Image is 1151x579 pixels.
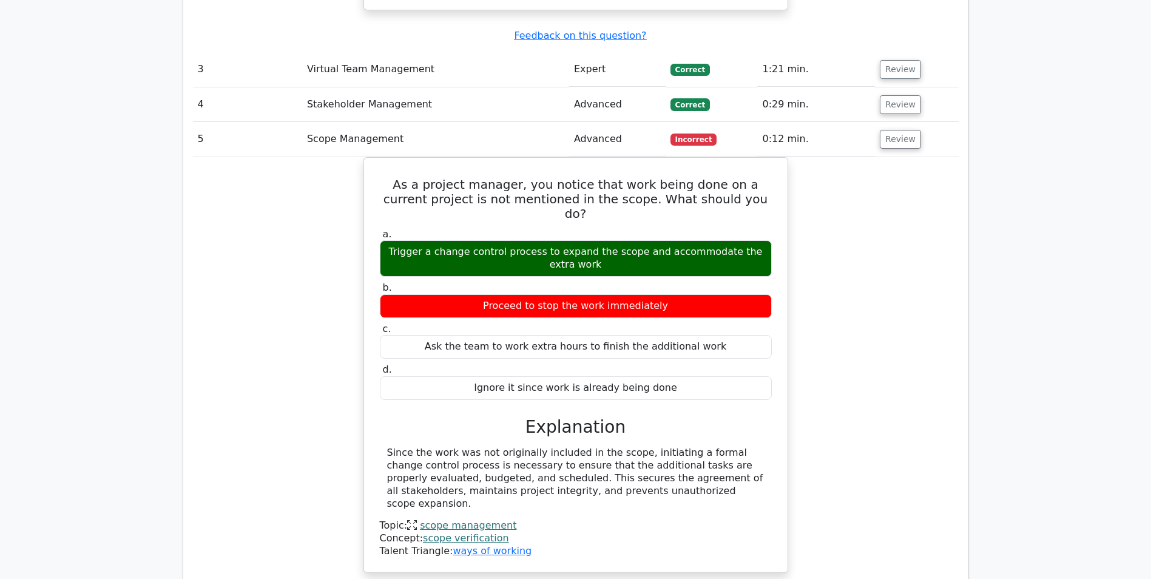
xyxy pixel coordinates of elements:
[193,122,302,157] td: 5
[383,228,392,240] span: a.
[420,520,516,531] a: scope management
[380,294,772,318] div: Proceed to stop the work immediately
[453,545,532,557] a: ways of working
[302,122,569,157] td: Scope Management
[387,417,765,438] h3: Explanation
[880,60,921,79] button: Review
[670,98,710,110] span: Correct
[670,64,710,76] span: Correct
[380,376,772,400] div: Ignore it since work is already being done
[423,532,509,544] a: scope verification
[757,122,875,157] td: 0:12 min.
[380,240,772,277] div: Trigger a change control process to expand the scope and accommodate the extra work
[514,30,646,41] a: Feedback on this question?
[302,52,569,87] td: Virtual Team Management
[383,282,392,293] span: b.
[880,130,921,149] button: Review
[380,335,772,359] div: Ask the team to work extra hours to finish the additional work
[380,520,772,557] div: Talent Triangle:
[383,323,391,334] span: c.
[569,87,666,122] td: Advanced
[387,447,765,510] div: Since the work was not originally included in the scope, initiating a formal change control proce...
[757,52,875,87] td: 1:21 min.
[193,52,302,87] td: 3
[880,95,921,114] button: Review
[757,87,875,122] td: 0:29 min.
[302,87,569,122] td: Stakeholder Management
[379,177,773,221] h5: As a project manager, you notice that work being done on a current project is not mentioned in th...
[380,532,772,545] div: Concept:
[569,52,666,87] td: Expert
[380,520,772,532] div: Topic:
[569,122,666,157] td: Advanced
[670,134,717,146] span: Incorrect
[383,364,392,375] span: d.
[193,87,302,122] td: 4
